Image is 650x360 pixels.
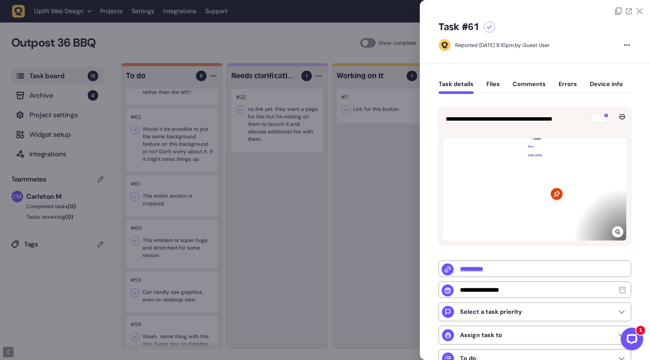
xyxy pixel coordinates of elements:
[615,325,646,356] iframe: LiveChat chat widget
[439,39,450,51] img: Guest User
[513,80,546,94] button: Comments
[439,21,479,33] h5: Task #61
[559,80,577,94] button: Errors
[455,41,550,49] div: by Guest User
[439,80,474,94] button: Task details
[486,80,500,94] button: Files
[460,331,502,339] p: Assign task to
[460,308,522,316] p: Select a task priority
[590,80,623,94] button: Device info
[442,111,614,127] div: To enrich screen reader interactions, please activate Accessibility in Grammarly extension settings
[455,42,515,48] div: Reported [DATE] 9.10pm,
